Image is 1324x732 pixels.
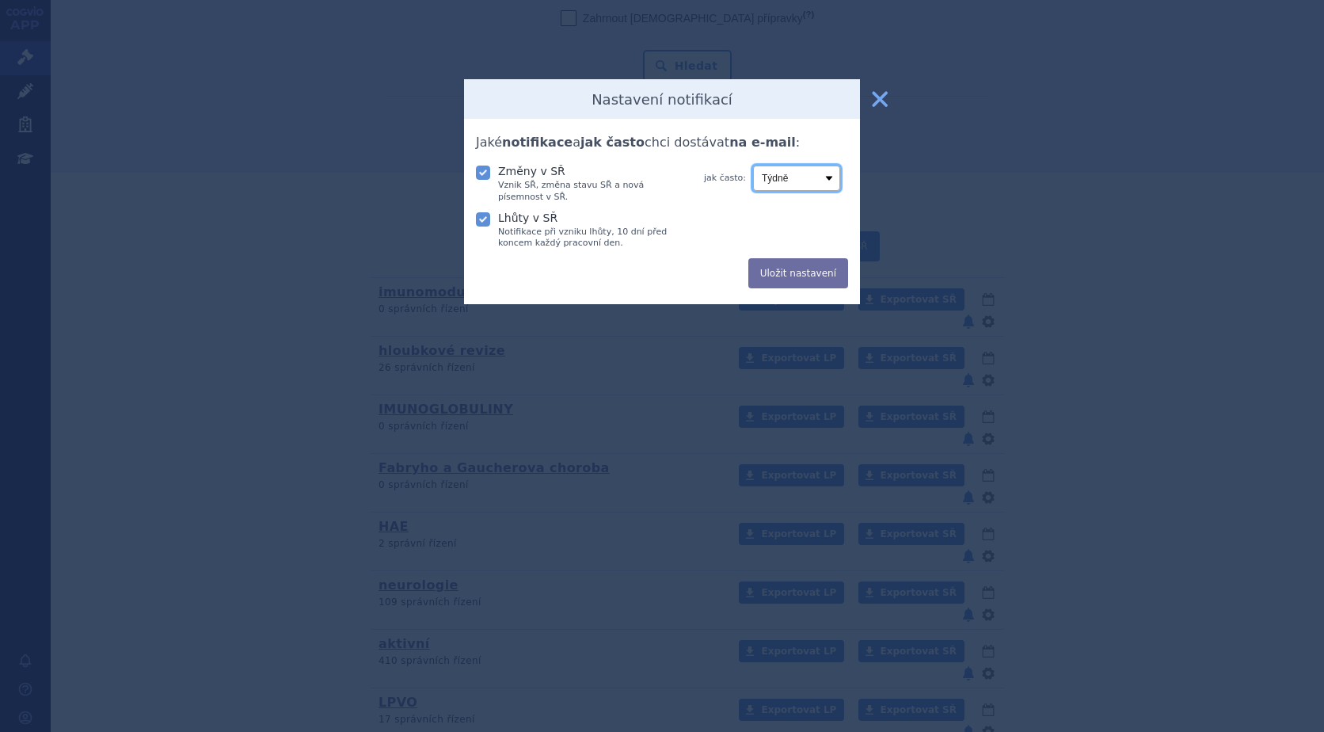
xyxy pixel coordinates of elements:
button: zavřít [864,83,896,115]
button: Uložit nastavení [748,258,848,288]
strong: jak často [580,135,645,150]
label: jak často: [704,172,746,185]
small: Vznik SŘ, změna stavu SŘ a nová písemnost v SŘ. [498,180,679,203]
strong: notifikace [502,135,573,150]
span: Změny v SŘ [498,165,565,177]
span: Lhůty v SŘ [498,212,557,224]
strong: na e-mail [729,135,796,150]
h3: Jaké a chci dostávat : [476,135,848,150]
h2: Nastavení notifikací [592,91,732,109]
small: Notifikace při vzniku lhůty, 10 dní před koncem každý pracovní den. [498,227,679,250]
